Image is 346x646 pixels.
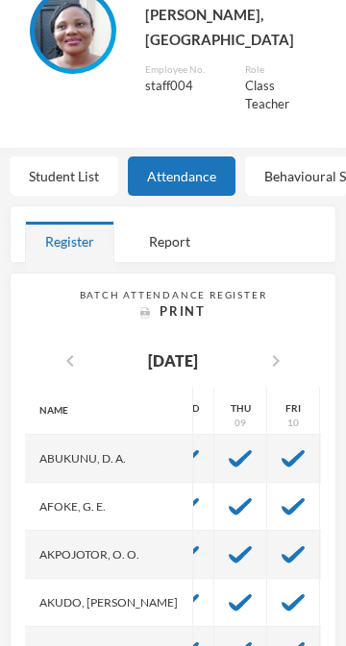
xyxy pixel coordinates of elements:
[264,349,287,372] i: chevron_right
[10,156,118,196] div: Student List
[148,349,198,372] div: [DATE]
[59,349,82,372] i: chevron_left
[145,77,216,96] div: staff004
[80,289,267,300] span: Batch Attendance Register
[231,401,251,416] div: Thu
[25,579,193,627] div: Akudo, [PERSON_NAME]
[285,401,301,416] div: Fri
[287,416,299,430] div: 10
[235,416,246,430] div: 09
[145,62,216,77] div: Employee No.
[25,483,193,531] div: Afoke, G. E.
[25,531,193,579] div: Akpojotor, O. O.
[160,303,206,319] span: Print
[129,221,210,262] div: Report
[25,221,114,262] div: Register
[245,77,317,114] div: Class Teacher
[128,156,235,196] div: Attendance
[145,2,317,53] div: [PERSON_NAME], [GEOGRAPHIC_DATA]
[25,387,193,435] div: Name
[25,435,193,483] div: Abukunu, D. A.
[177,401,199,416] div: Wed
[245,62,317,77] div: Role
